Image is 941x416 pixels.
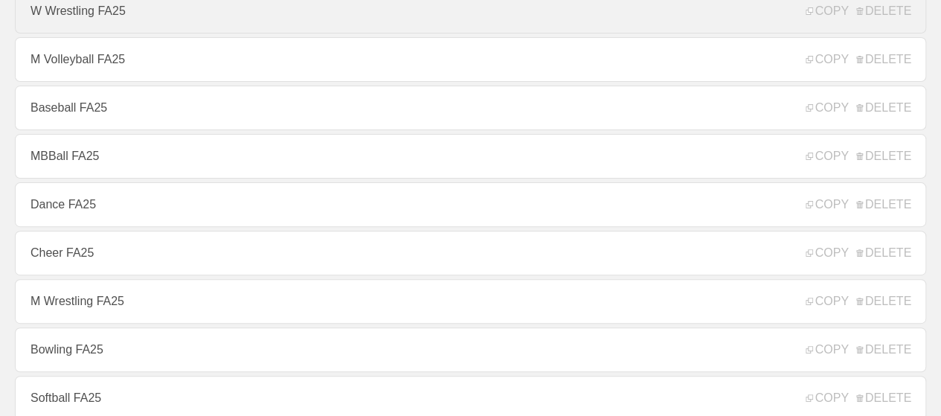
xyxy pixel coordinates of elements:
span: COPY [806,101,848,115]
a: Bowling FA25 [15,327,926,372]
span: DELETE [856,343,911,356]
span: COPY [806,198,848,211]
span: DELETE [856,53,911,66]
span: COPY [806,343,848,356]
a: M Volleyball FA25 [15,37,926,82]
span: COPY [806,150,848,163]
span: COPY [806,391,848,405]
a: MBBall FA25 [15,134,926,179]
span: COPY [806,53,848,66]
span: DELETE [856,150,911,163]
a: Cheer FA25 [15,231,926,275]
span: COPY [806,246,848,260]
a: M Wrestling FA25 [15,279,926,324]
span: DELETE [856,101,911,115]
span: DELETE [856,295,911,308]
iframe: Chat Widget [867,345,941,416]
span: DELETE [856,246,911,260]
span: COPY [806,295,848,308]
span: DELETE [856,391,911,405]
a: Dance FA25 [15,182,926,227]
a: Baseball FA25 [15,86,926,130]
span: DELETE [856,198,911,211]
span: DELETE [856,4,911,18]
span: COPY [806,4,848,18]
